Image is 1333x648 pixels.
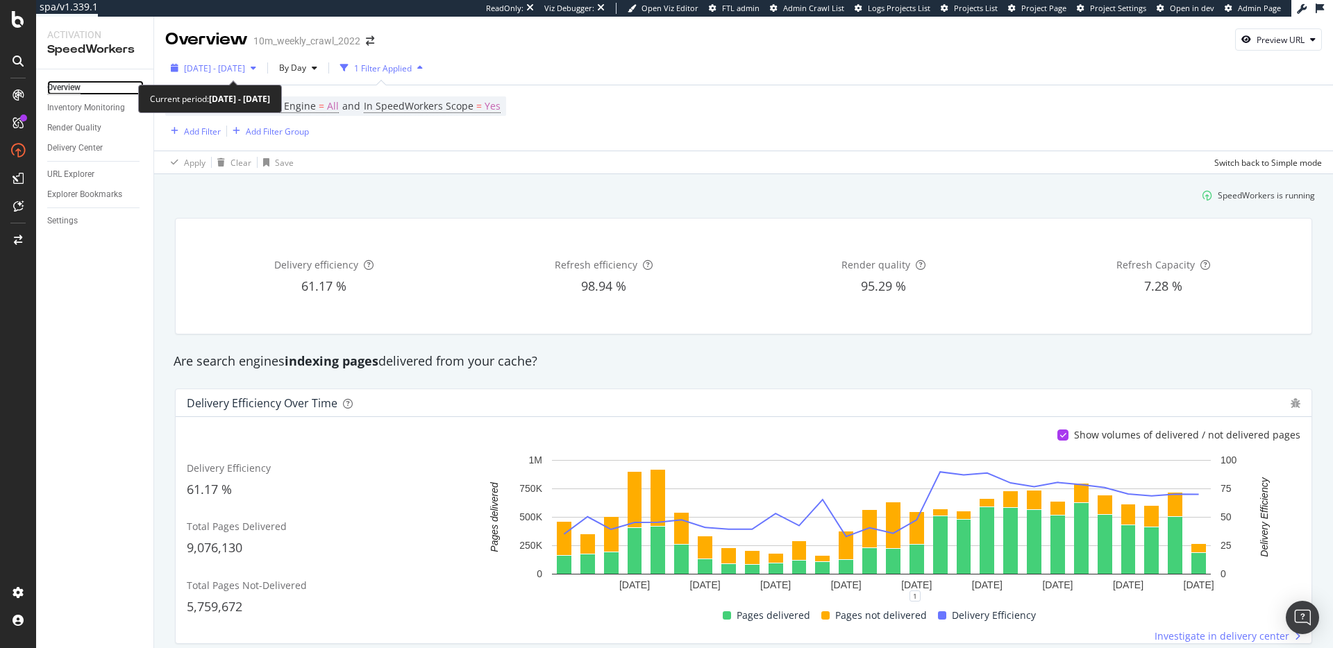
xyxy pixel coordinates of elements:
span: 61.17 % [301,278,346,294]
button: By Day [274,57,323,79]
span: Project Settings [1090,3,1146,13]
button: 1 Filter Applied [335,57,428,79]
div: URL Explorer [47,167,94,182]
text: 500K [519,512,542,523]
button: [DATE] - [DATE] [165,57,262,79]
div: Switch back to Simple mode [1214,157,1322,169]
button: Switch back to Simple mode [1209,151,1322,173]
span: Projects List [954,3,998,13]
text: 1M [529,455,542,466]
span: Pages not delivered [835,607,927,624]
div: Explorer Bookmarks [47,187,122,202]
div: arrow-right-arrow-left [366,36,374,46]
svg: A chart. [469,453,1293,596]
span: = [476,99,482,112]
a: Projects List [941,3,998,14]
text: 250K [519,540,542,552]
a: URL Explorer [47,167,144,182]
div: Save [275,157,294,169]
a: Open Viz Editor [628,3,698,14]
span: Search Engine [249,99,316,112]
a: Render Quality [47,121,144,135]
span: 5,759,672 [187,598,242,615]
span: Open Viz Editor [642,3,698,13]
div: Render Quality [47,121,101,135]
button: Add Filter [165,123,221,139]
a: Admin Page [1225,3,1281,14]
span: Delivery Efficiency [187,461,271,475]
a: Logs Projects List [855,3,930,14]
div: 1 Filter Applied [354,62,412,74]
div: SpeedWorkers is running [1218,189,1315,201]
span: Refresh Capacity [1116,258,1195,271]
button: Add Filter Group [227,123,309,139]
div: Viz Debugger: [544,3,594,14]
div: Overview [165,28,248,51]
span: and [342,99,360,112]
a: Investigate in delivery center [1155,629,1300,643]
a: Overview [47,80,144,95]
text: [DATE] [1042,580,1073,591]
span: Project Page [1021,3,1066,13]
span: By Day [274,62,306,74]
span: Delivery efficiency [274,258,358,271]
div: Preview URL [1257,34,1305,46]
text: 750K [519,484,542,495]
text: [DATE] [831,580,862,591]
div: 1 [909,590,921,602]
a: Delivery Center [47,141,144,155]
a: Project Settings [1077,3,1146,14]
strong: indexing pages [285,352,378,369]
span: [DATE] - [DATE] [184,62,245,74]
text: 0 [1221,569,1226,580]
div: Settings [47,214,78,228]
div: Clear [230,157,251,169]
button: Save [258,151,294,173]
text: [DATE] [760,580,791,591]
span: Open in dev [1170,3,1214,13]
text: [DATE] [972,580,1003,591]
span: Refresh efficiency [555,258,637,271]
button: Preview URL [1235,28,1322,51]
span: All [327,96,339,116]
div: Add Filter [184,126,221,137]
span: 9,076,130 [187,539,242,556]
span: 98.94 % [581,278,626,294]
div: Delivery Center [47,141,103,155]
div: ReadOnly: [486,3,523,14]
div: Inventory Monitoring [47,101,125,115]
div: Show volumes of delivered / not delivered pages [1074,428,1300,442]
span: Logs Projects List [868,3,930,13]
text: 0 [537,569,542,580]
text: [DATE] [1184,580,1214,591]
div: Current period: [150,91,270,107]
text: [DATE] [901,580,932,591]
div: Add Filter Group [246,126,309,137]
text: Pages delivered [489,481,500,552]
span: 61.17 % [187,481,232,497]
span: 95.29 % [861,278,906,294]
span: Pages delivered [737,607,810,624]
text: [DATE] [619,580,650,591]
div: Delivery Efficiency over time [187,396,337,410]
div: SpeedWorkers [47,42,142,58]
div: Apply [184,157,206,169]
div: Are search engines delivered from your cache? [167,352,1321,370]
span: Delivery Efficiency [952,607,1036,624]
div: Activation [47,28,142,42]
span: In SpeedWorkers Scope [364,99,473,112]
text: [DATE] [1113,580,1143,591]
a: Project Page [1008,3,1066,14]
span: Render quality [841,258,910,271]
div: 10m_weekly_crawl_2022 [253,34,360,48]
button: Apply [165,151,206,173]
text: [DATE] [690,580,721,591]
text: 25 [1221,540,1232,552]
a: FTL admin [709,3,760,14]
text: 100 [1221,455,1237,466]
div: Open Intercom Messenger [1286,601,1319,634]
span: = [319,99,324,112]
a: Inventory Monitoring [47,101,144,115]
span: Admin Page [1238,3,1281,13]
